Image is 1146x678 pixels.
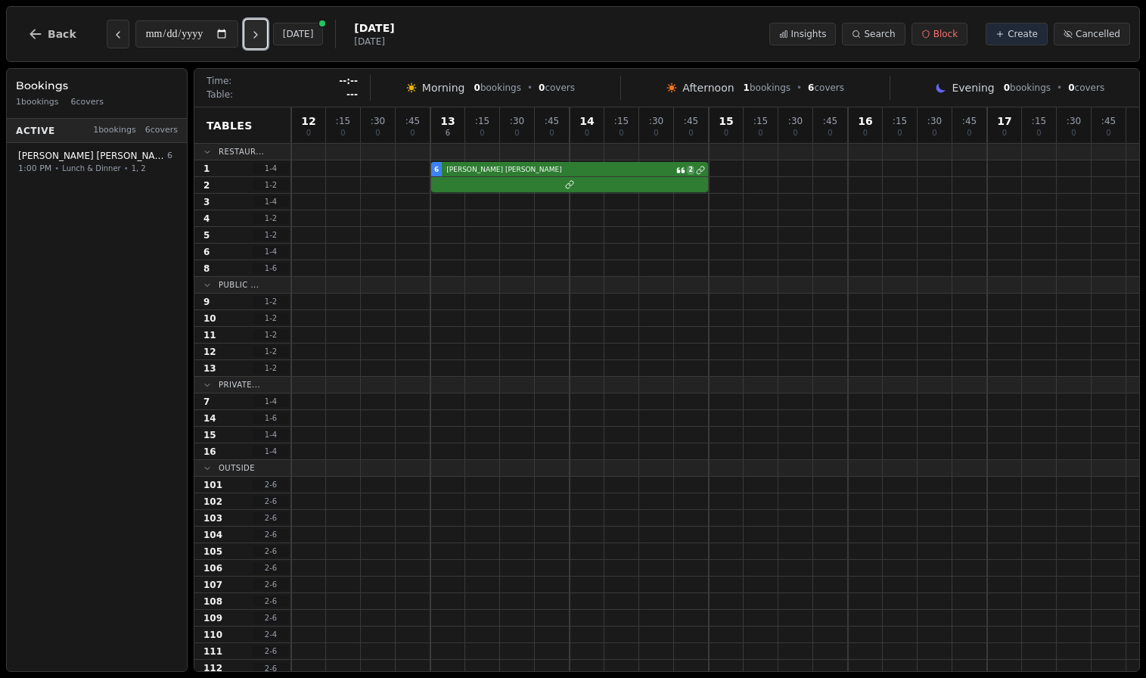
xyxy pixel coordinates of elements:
[253,429,289,440] span: 1 - 4
[769,23,837,45] button: Insights
[253,246,289,257] span: 1 - 4
[253,529,289,540] span: 2 - 6
[828,129,832,137] span: 0
[654,129,658,137] span: 0
[62,163,120,174] span: Lunch & Dinner
[410,129,415,137] span: 0
[107,20,129,48] button: Previous day
[203,529,222,541] span: 104
[932,129,936,137] span: 0
[203,246,210,258] span: 6
[253,446,289,457] span: 1 - 4
[744,82,790,94] span: bookings
[375,129,380,137] span: 0
[687,166,694,175] span: 2
[253,213,289,224] span: 1 - 2
[967,129,971,137] span: 0
[842,23,905,45] button: Search
[539,82,575,94] span: covers
[54,163,59,174] span: •
[371,117,385,126] span: : 30
[808,82,814,93] span: 6
[585,129,589,137] span: 0
[207,89,233,101] span: Table:
[253,629,289,640] span: 2 - 4
[301,116,315,126] span: 12
[719,116,733,126] span: 15
[1057,82,1062,94] span: •
[758,129,762,137] span: 0
[203,662,222,674] span: 112
[405,117,420,126] span: : 45
[788,117,803,126] span: : 30
[219,379,260,390] span: Private...
[339,75,358,87] span: --:--
[897,129,902,137] span: 0
[1054,23,1130,45] button: Cancelled
[203,179,210,191] span: 2
[16,96,59,109] span: 1 bookings
[145,124,178,137] span: 6 covers
[1076,28,1120,40] span: Cancelled
[203,263,210,275] span: 8
[203,396,210,408] span: 7
[480,129,484,137] span: 0
[203,163,210,175] span: 1
[579,116,594,126] span: 14
[474,82,480,93] span: 0
[18,150,164,162] span: [PERSON_NAME] [PERSON_NAME]
[253,296,289,307] span: 1 - 2
[18,162,51,175] span: 1:00 PM
[1068,82,1104,94] span: covers
[808,82,844,94] span: covers
[1068,82,1074,93] span: 0
[1106,129,1110,137] span: 0
[219,146,264,157] span: Restaur...
[203,362,216,375] span: 13
[446,129,450,137] span: 6
[514,129,519,137] span: 0
[440,116,455,126] span: 13
[93,124,136,137] span: 1 bookings
[203,313,216,325] span: 10
[676,166,685,175] svg: Customer message
[1004,82,1051,94] span: bookings
[48,29,76,39] span: Back
[253,546,289,557] span: 2 - 6
[253,313,289,324] span: 1 - 2
[619,129,623,137] span: 0
[253,579,289,590] span: 2 - 6
[207,75,231,87] span: Time:
[124,163,129,174] span: •
[253,229,289,241] span: 1 - 2
[1101,117,1116,126] span: : 45
[203,645,222,658] span: 111
[203,629,222,641] span: 110
[203,496,222,508] span: 102
[791,28,827,40] span: Insights
[203,229,210,241] span: 5
[684,117,698,126] span: : 45
[253,346,289,357] span: 1 - 2
[253,362,289,374] span: 1 - 2
[340,129,345,137] span: 0
[539,82,545,93] span: 0
[10,145,184,180] button: [PERSON_NAME] [PERSON_NAME]61:00 PM•Lunch & Dinner•1, 2
[253,179,289,191] span: 1 - 2
[253,645,289,657] span: 2 - 6
[253,663,289,674] span: 2 - 6
[912,23,967,45] button: Block
[203,579,222,591] span: 107
[203,213,210,225] span: 4
[253,512,289,524] span: 2 - 6
[1004,82,1010,93] span: 0
[244,20,267,48] button: Next day
[1008,28,1038,40] span: Create
[203,479,222,491] span: 101
[510,117,524,126] span: : 30
[893,117,907,126] span: : 15
[16,16,89,52] button: Back
[306,129,311,137] span: 0
[933,28,958,40] span: Block
[927,117,942,126] span: : 30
